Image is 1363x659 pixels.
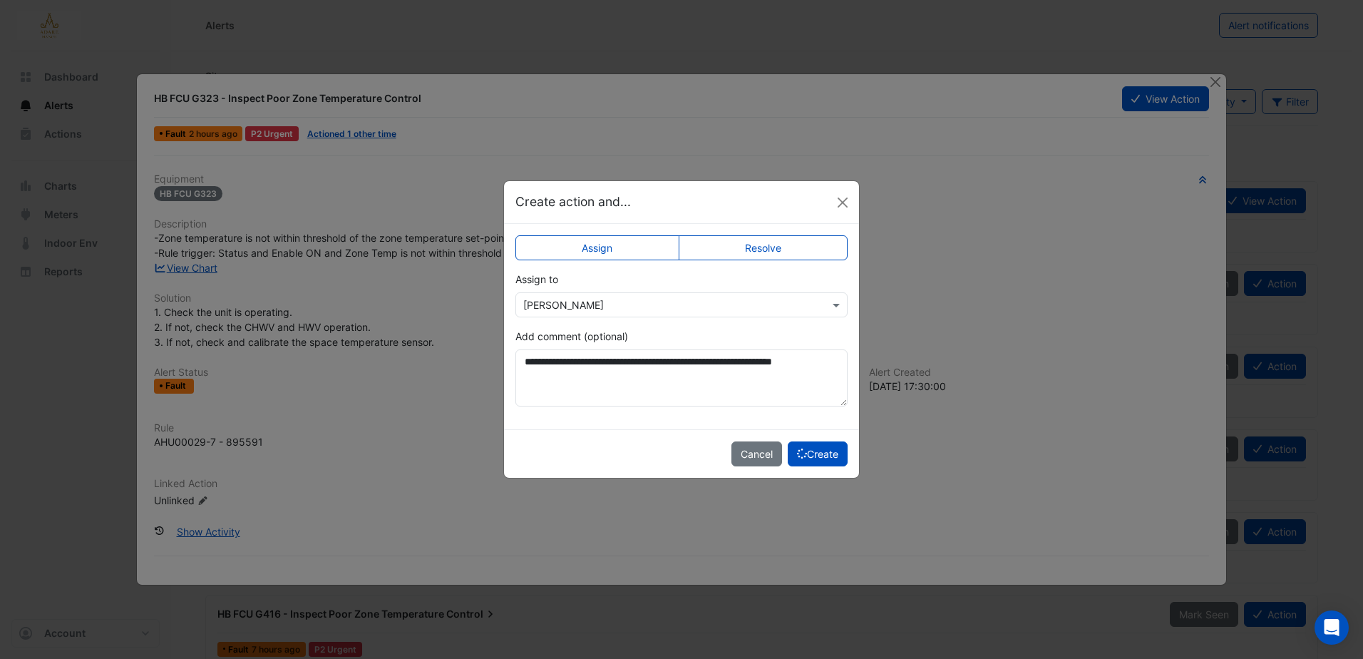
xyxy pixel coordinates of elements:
div: Open Intercom Messenger [1315,611,1349,645]
label: Add comment (optional) [515,329,628,344]
h5: Create action and... [515,193,631,211]
label: Resolve [679,235,848,260]
button: Cancel [731,441,782,466]
label: Assign [515,235,679,260]
label: Assign to [515,272,558,287]
button: Create [788,441,848,466]
button: Close [832,192,853,213]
